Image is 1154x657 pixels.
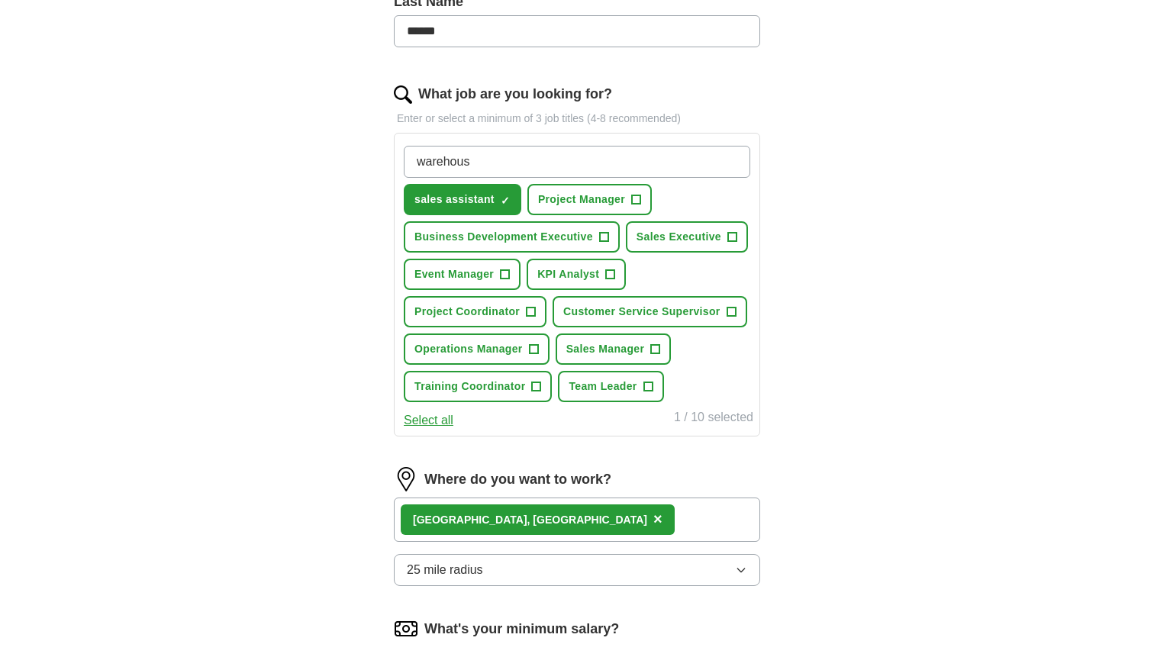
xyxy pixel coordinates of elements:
button: sales assistant✓ [404,184,521,215]
label: Where do you want to work? [424,469,611,490]
button: Team Leader [558,371,663,402]
span: Event Manager [414,266,494,282]
img: salary.png [394,617,418,641]
span: Team Leader [569,378,637,395]
span: Project Manager [538,192,625,208]
span: Training Coordinator [414,378,525,395]
span: KPI Analyst [537,266,599,282]
span: Customer Service Supervisor [563,304,720,320]
span: sales assistant [414,192,495,208]
button: Operations Manager [404,333,550,365]
button: Project Coordinator [404,296,546,327]
button: 25 mile radius [394,554,760,586]
span: Operations Manager [414,341,523,357]
span: Business Development Executive [414,229,593,245]
span: × [653,510,662,527]
button: × [653,508,662,531]
input: Type a job title and press enter [404,146,750,178]
button: Sales Executive [626,221,748,253]
div: 1 / 10 selected [674,408,753,430]
span: 25 mile radius [407,561,483,579]
img: location.png [394,467,418,491]
button: Business Development Executive [404,221,620,253]
label: What job are you looking for? [418,84,612,105]
span: Sales Executive [637,229,721,245]
button: KPI Analyst [527,259,626,290]
button: Project Manager [527,184,652,215]
button: Event Manager [404,259,521,290]
span: Sales Manager [566,341,645,357]
img: search.png [394,85,412,104]
span: Project Coordinator [414,304,520,320]
button: Training Coordinator [404,371,552,402]
p: Enter or select a minimum of 3 job titles (4-8 recommended) [394,111,760,127]
button: Select all [404,411,453,430]
span: ✓ [501,195,510,207]
button: Customer Service Supervisor [553,296,747,327]
label: What's your minimum salary? [424,619,619,639]
div: [GEOGRAPHIC_DATA], [GEOGRAPHIC_DATA] [413,512,647,528]
button: Sales Manager [556,333,672,365]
